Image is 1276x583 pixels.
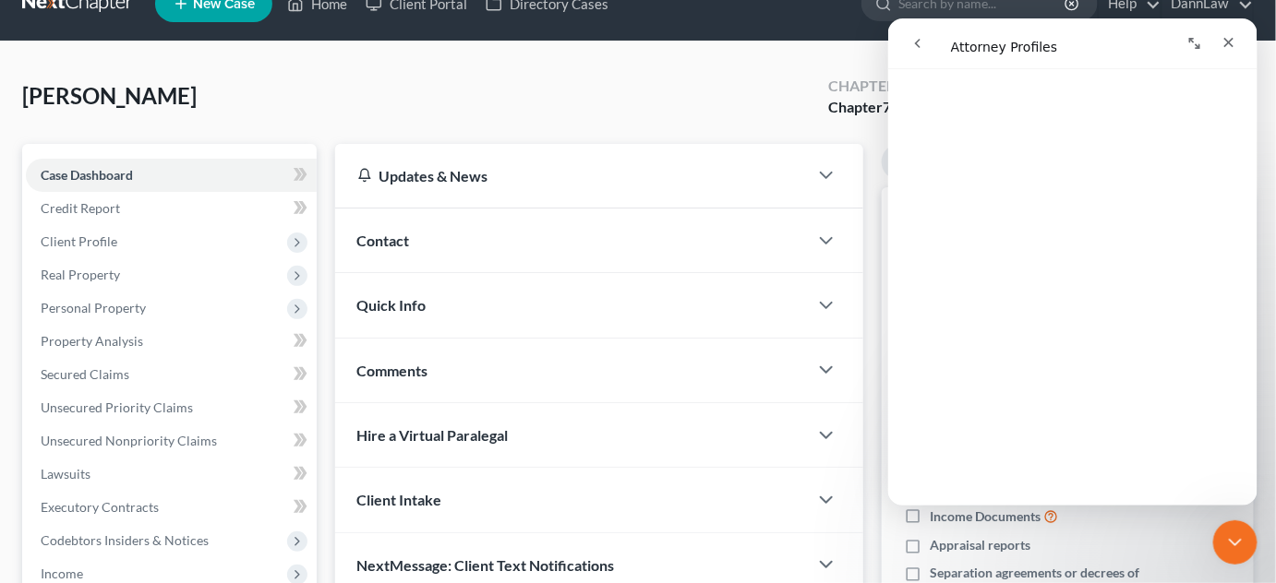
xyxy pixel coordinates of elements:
[357,362,428,379] span: Comments
[357,232,410,249] span: Contact
[22,82,197,109] span: [PERSON_NAME]
[41,466,90,482] span: Lawsuits
[357,491,442,508] span: Client Intake
[357,556,615,574] span: NextMessage: Client Text Notifications
[41,333,143,349] span: Property Analysis
[26,424,317,458] a: Unsecured Nonpriority Claims
[883,98,891,115] span: 7
[26,358,317,391] a: Secured Claims
[1213,520,1258,565] iframe: Intercom live chat
[930,536,1030,554] span: Appraisal reports
[41,300,146,315] span: Personal Property
[888,18,1258,506] iframe: Intercom live chat
[41,366,129,382] span: Secured Claims
[828,76,896,97] div: Chapter
[357,296,427,314] span: Quick Info
[41,200,120,216] span: Credit Report
[41,565,83,581] span: Income
[41,499,159,515] span: Executory Contracts
[26,391,317,424] a: Unsecured Priority Claims
[41,267,120,282] span: Real Property
[357,166,786,185] div: Updates & News
[41,532,209,548] span: Codebtors Insiders & Notices
[26,325,317,358] a: Property Analysis
[882,144,945,180] a: Docs
[828,97,896,118] div: Chapter
[41,433,217,448] span: Unsecured Nonpriority Claims
[41,167,133,183] span: Case Dashboard
[41,233,117,249] span: Client Profile
[357,426,509,444] span: Hire a Virtual Paralegal
[930,507,1041,526] span: Income Documents
[26,192,317,225] a: Credit Report
[41,399,193,415] span: Unsecured Priority Claims
[26,458,317,491] a: Lawsuits
[26,159,317,192] a: Case Dashboard
[26,491,317,524] a: Executory Contracts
